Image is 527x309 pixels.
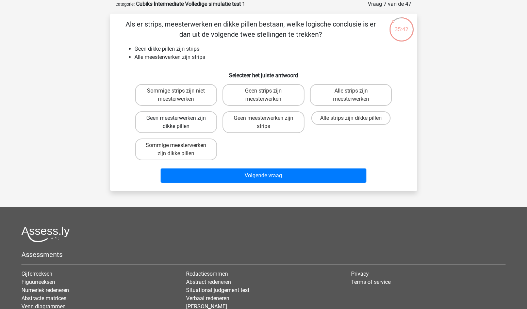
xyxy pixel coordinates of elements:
label: Geen strips zijn meesterwerken [223,84,304,106]
a: Situational judgement test [186,287,249,293]
h6: Selecteer het juiste antwoord [121,67,406,79]
a: Figuurreeksen [21,279,55,285]
small: Categorie: [116,2,135,7]
a: Cijferreeksen [21,271,52,277]
strong: Cubiks Intermediate Volledige simulatie test 1 [136,1,246,7]
a: Privacy [351,271,369,277]
a: Redactiesommen [186,271,228,277]
label: Alle strips zijn meesterwerken [310,84,392,106]
label: Geen meesterwerken zijn strips [223,111,304,133]
a: Abstract redeneren [186,279,231,285]
a: Numeriek redeneren [21,287,69,293]
li: Geen dikke pillen zijn strips [135,45,406,53]
a: Abstracte matrices [21,295,66,302]
label: Geen meesterwerken zijn dikke pillen [135,111,217,133]
p: Als er strips, meesterwerken en dikke pillen bestaan, welke logische conclusie is er dan uit de v... [121,19,381,39]
label: Sommige strips zijn niet meesterwerken [135,84,217,106]
a: Terms of service [351,279,391,285]
button: Volgende vraag [161,168,366,183]
a: Verbaal redeneren [186,295,229,302]
div: 35:42 [389,17,414,34]
label: Sommige meesterwerken zijn dikke pillen [135,139,217,160]
li: Alle meesterwerken zijn strips [135,53,406,61]
label: Alle strips zijn dikke pillen [311,111,391,125]
img: Assessly logo [21,226,70,242]
h5: Assessments [21,250,506,259]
